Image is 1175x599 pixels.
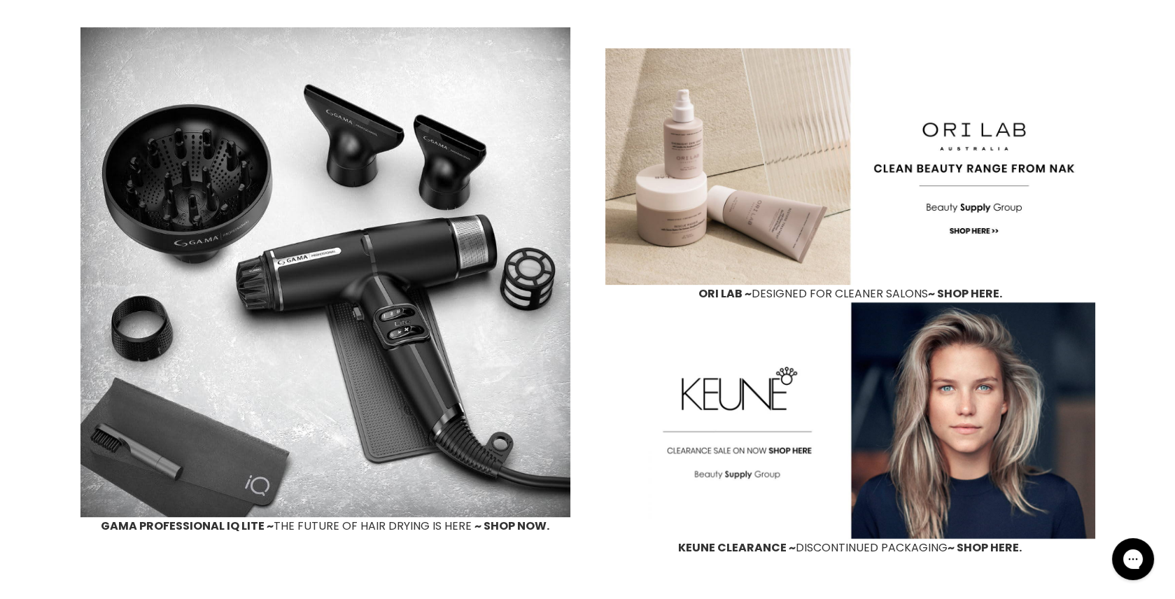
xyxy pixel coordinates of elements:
span: SHOP NOW. [484,518,549,534]
span: DESIGNED FOR CLEANER SALONS [698,286,928,302]
span: ~ [948,540,955,556]
span: SHOP HERE. [957,540,1022,556]
iframe: Gorgias live chat messenger [1105,533,1161,585]
span: KEUNE CLEARANCE ~ [678,540,796,556]
span: ORI LAB ~ [698,286,752,302]
span: DISCONTINUED PACKAGING [678,540,948,556]
span: ~ [928,286,935,302]
span: SHOP HERE. [937,286,1002,302]
span: THE FUTURE OF HAIR DRYING IS HERE [101,518,472,534]
span: GAMA PROFESSIONAL IQ LITE ~ [101,518,274,534]
span: ~ [474,518,481,534]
